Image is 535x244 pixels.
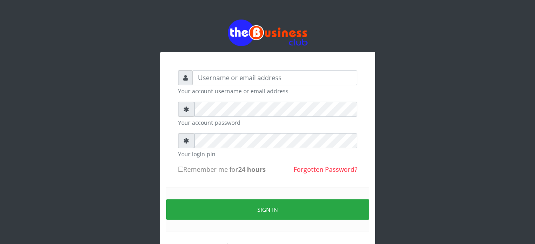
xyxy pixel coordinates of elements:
[178,167,183,172] input: Remember me for24 hours
[178,165,266,174] label: Remember me for
[193,70,357,85] input: Username or email address
[178,150,357,158] small: Your login pin
[178,118,357,127] small: Your account password
[238,165,266,174] b: 24 hours
[178,87,357,95] small: Your account username or email address
[166,199,369,220] button: Sign in
[294,165,357,174] a: Forgotten Password?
